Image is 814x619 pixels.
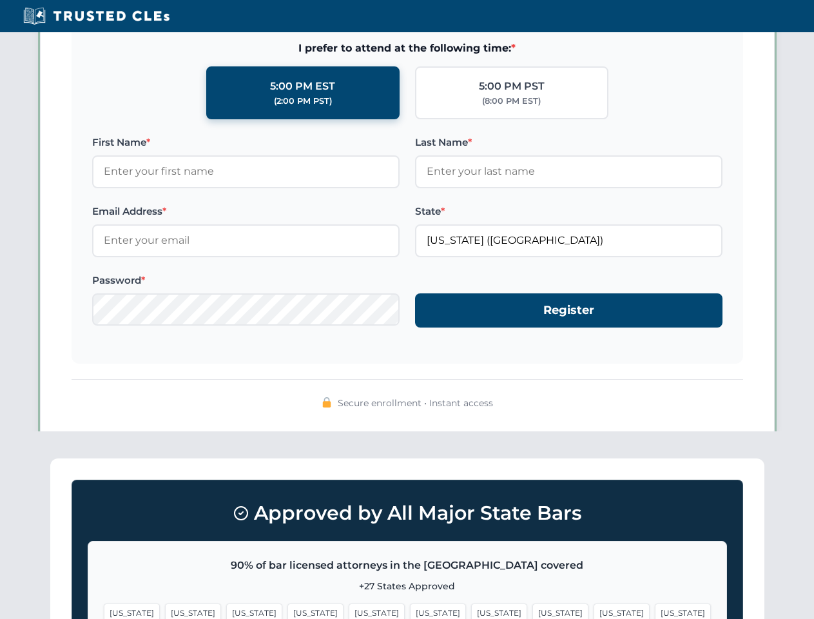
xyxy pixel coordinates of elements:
[92,40,722,57] span: I prefer to attend at the following time:
[270,78,335,95] div: 5:00 PM EST
[92,273,400,288] label: Password
[415,135,722,150] label: Last Name
[415,155,722,188] input: Enter your last name
[92,204,400,219] label: Email Address
[415,204,722,219] label: State
[104,557,711,574] p: 90% of bar licensed attorneys in the [GEOGRAPHIC_DATA] covered
[322,397,332,408] img: 🔒
[92,155,400,188] input: Enter your first name
[479,78,545,95] div: 5:00 PM PST
[88,496,727,531] h3: Approved by All Major State Bars
[92,135,400,150] label: First Name
[338,396,493,410] span: Secure enrollment • Instant access
[92,224,400,257] input: Enter your email
[415,224,722,257] input: Florida (FL)
[482,95,541,108] div: (8:00 PM EST)
[415,293,722,328] button: Register
[104,579,711,593] p: +27 States Approved
[19,6,173,26] img: Trusted CLEs
[274,95,332,108] div: (2:00 PM PST)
